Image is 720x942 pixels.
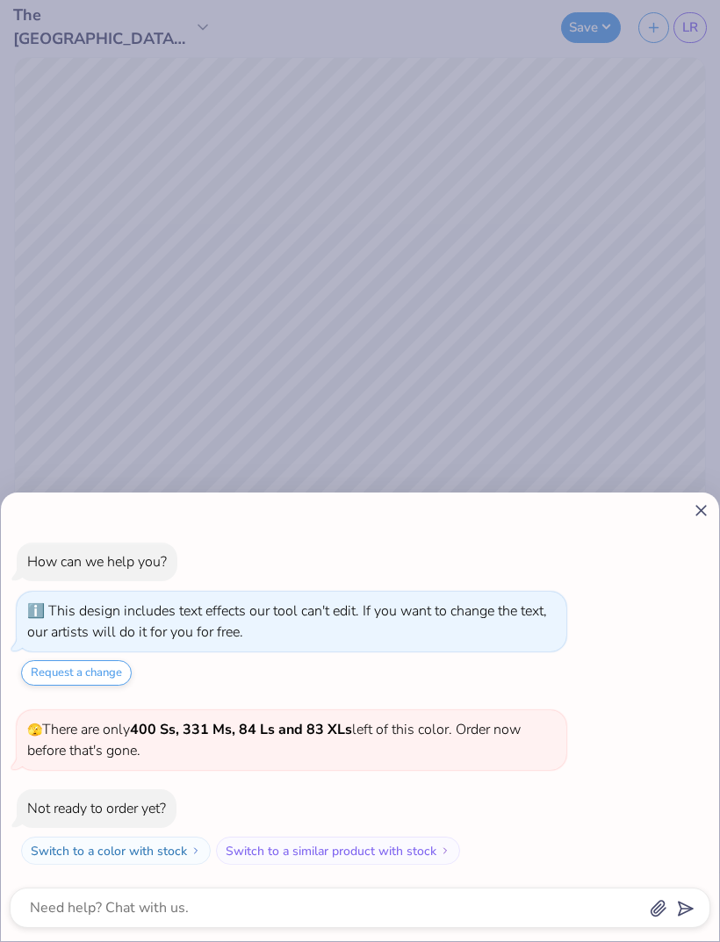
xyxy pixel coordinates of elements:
strong: 400 Ss, 331 Ms, 84 Ls and 83 XLs [130,720,352,739]
button: Switch to a similar product with stock [216,837,460,865]
img: Switch to a similar product with stock [440,845,450,856]
div: Not ready to order yet? [27,799,166,818]
span: 🫣 [27,722,42,738]
div: This design includes text effects our tool can't edit. If you want to change the text, our artist... [27,601,547,642]
img: Switch to a color with stock [191,845,201,856]
div: How can we help you? [27,552,167,572]
button: Switch to a color with stock [21,837,211,865]
button: Request a change [21,660,132,686]
span: There are only left of this color. Order now before that's gone. [27,720,521,760]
